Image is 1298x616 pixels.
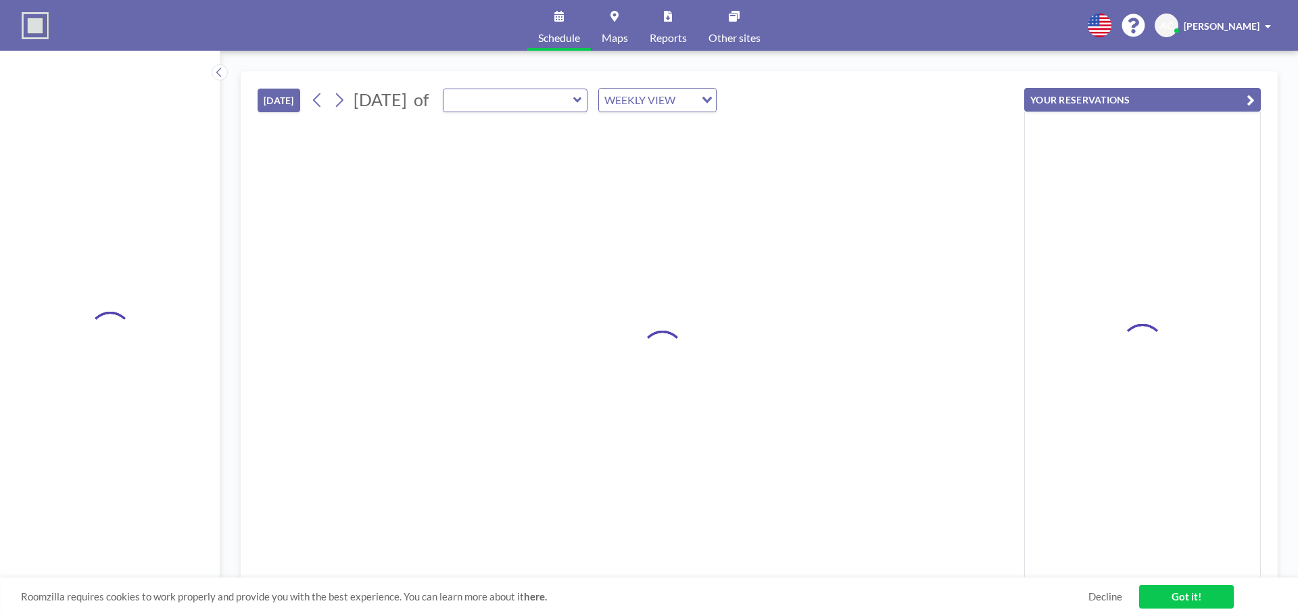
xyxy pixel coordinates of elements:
button: YOUR RESERVATIONS [1024,88,1261,112]
a: here. [524,590,547,602]
input: Search for option [679,91,694,109]
span: Reports [650,32,687,43]
span: [PERSON_NAME] [1184,20,1259,32]
a: Got it! [1139,585,1234,609]
span: Maps [602,32,628,43]
button: [DATE] [258,89,300,112]
span: of [414,89,429,110]
span: Roomzilla requires cookies to work properly and provide you with the best experience. You can lea... [21,590,1088,603]
span: [DATE] [354,89,407,110]
span: WEEKLY VIEW [602,91,678,109]
span: AC [1160,20,1173,32]
img: organization-logo [22,12,49,39]
a: Decline [1088,590,1122,603]
span: Other sites [708,32,761,43]
div: Search for option [599,89,716,112]
span: Schedule [538,32,580,43]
